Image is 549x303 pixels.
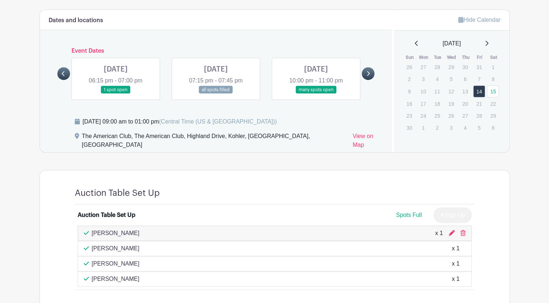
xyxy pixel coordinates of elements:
[473,54,487,61] th: Fri
[445,86,457,97] p: 12
[403,54,417,61] th: Sun
[431,86,443,97] p: 11
[435,229,443,238] div: x 1
[459,122,471,133] p: 4
[487,98,499,109] p: 22
[459,61,471,73] p: 30
[417,86,429,97] p: 10
[487,122,499,133] p: 6
[49,17,103,24] h6: Dates and locations
[417,122,429,133] p: 1
[459,54,473,61] th: Thu
[417,73,429,85] p: 3
[83,117,277,126] div: [DATE] 09:00 am to 01:00 pm
[487,54,501,61] th: Sat
[443,39,461,48] span: [DATE]
[445,54,459,61] th: Wed
[431,54,445,61] th: Tue
[431,110,443,121] p: 25
[452,259,459,268] div: x 1
[473,73,485,85] p: 7
[431,73,443,85] p: 4
[445,110,457,121] p: 26
[445,73,457,85] p: 5
[92,229,140,238] p: [PERSON_NAME]
[487,61,499,73] p: 1
[459,73,471,85] p: 6
[487,73,499,85] p: 8
[473,122,485,133] p: 5
[445,98,457,109] p: 19
[75,188,160,198] h4: Auction Table Set Up
[487,85,499,97] a: 15
[403,86,415,97] p: 9
[403,122,415,133] p: 30
[92,275,140,283] p: [PERSON_NAME]
[459,110,471,121] p: 27
[459,98,471,109] p: 20
[82,132,347,152] div: The American Club, The American Club, Highland Drive, Kohler, [GEOGRAPHIC_DATA], [GEOGRAPHIC_DATA]
[78,211,135,219] div: Auction Table Set Up
[417,54,431,61] th: Mon
[417,98,429,109] p: 17
[92,259,140,268] p: [PERSON_NAME]
[431,122,443,133] p: 2
[473,61,485,73] p: 31
[445,61,457,73] p: 29
[473,98,485,109] p: 21
[452,275,459,283] div: x 1
[458,17,500,23] a: Hide Calendar
[353,132,383,152] a: View on Map
[473,110,485,121] p: 28
[452,244,459,253] div: x 1
[403,110,415,121] p: 23
[487,110,499,121] p: 29
[417,110,429,121] p: 24
[92,244,140,253] p: [PERSON_NAME]
[159,118,277,125] span: (Central Time (US & [GEOGRAPHIC_DATA]))
[431,98,443,109] p: 18
[403,61,415,73] p: 26
[403,73,415,85] p: 2
[403,98,415,109] p: 16
[431,61,443,73] p: 28
[445,122,457,133] p: 3
[70,48,362,54] h6: Event Dates
[459,86,471,97] p: 13
[417,61,429,73] p: 27
[473,85,485,97] a: 14
[396,212,422,218] span: Spots Full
